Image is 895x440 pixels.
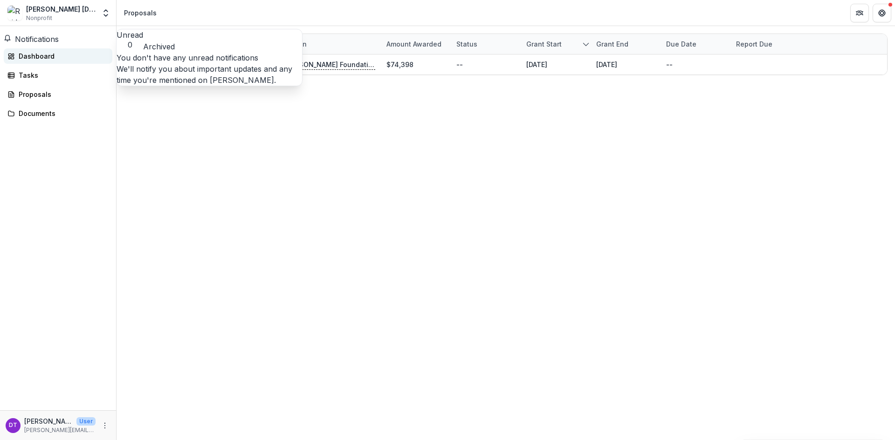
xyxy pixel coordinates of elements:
span: 0 [117,41,143,49]
div: -- [666,60,673,69]
a: Proposals [4,87,112,102]
button: Unread [117,29,143,49]
div: Status [451,34,521,54]
a: Dashboard [4,48,112,64]
svg: sorted descending [582,41,590,48]
a: Tasks [4,68,112,83]
div: Tasks [19,70,105,80]
div: Grant start [521,39,567,49]
div: Foundation [264,34,381,54]
div: Report Due [730,34,800,54]
div: Grant end [591,34,661,54]
div: Documents [19,108,105,118]
img: Reid Saunders Evangelistic Association [7,6,22,20]
div: Status [451,39,483,49]
p: [PERSON_NAME] [24,416,73,426]
div: Due Date [661,34,730,54]
div: Amount awarded [381,34,451,54]
div: Amount awarded [381,39,447,49]
div: Grant end [591,39,634,49]
button: Partners [850,4,869,22]
nav: breadcrumb [120,6,160,20]
button: Open entity switcher [99,4,112,22]
a: Documents [4,106,112,121]
button: More [99,420,110,431]
div: [PERSON_NAME] [DEMOGRAPHIC_DATA] [26,4,96,14]
span: Nonprofit [26,14,52,22]
span: Notifications [15,34,59,44]
p: [PERSON_NAME][EMAIL_ADDRESS][DOMAIN_NAME] [24,426,96,434]
div: Due Date [661,39,702,49]
div: Doug Terpening [9,422,17,428]
div: $74,398 [386,60,413,69]
p: The [PERSON_NAME] Foundation [270,60,375,70]
p: User [76,417,96,426]
p: You don't have any unread notifications [117,52,302,63]
button: Get Help [873,4,891,22]
div: Report Due [730,39,778,49]
div: -- [456,60,463,69]
div: Grant start [521,34,591,54]
div: Dashboard [19,51,105,61]
div: Proposals [19,89,105,99]
div: [DATE] [596,60,617,69]
button: Archived [143,41,175,52]
button: Notifications [4,34,59,45]
div: [DATE] [526,60,547,69]
div: Proposals [124,8,157,18]
p: We'll notify you about important updates and any time you're mentioned on [PERSON_NAME]. [117,63,302,86]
